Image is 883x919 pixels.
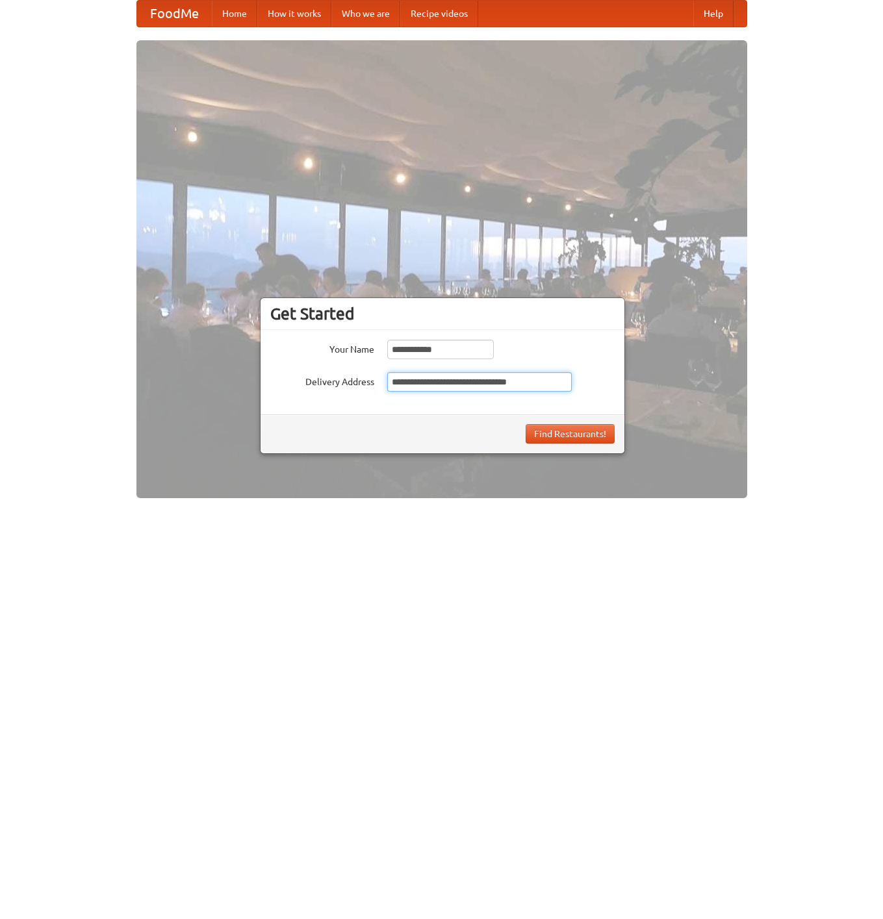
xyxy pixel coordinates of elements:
label: Your Name [270,340,374,356]
a: How it works [257,1,331,27]
h3: Get Started [270,304,615,323]
a: Home [212,1,257,27]
a: FoodMe [137,1,212,27]
button: Find Restaurants! [526,424,615,444]
label: Delivery Address [270,372,374,388]
a: Help [693,1,734,27]
a: Recipe videos [400,1,478,27]
a: Who we are [331,1,400,27]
